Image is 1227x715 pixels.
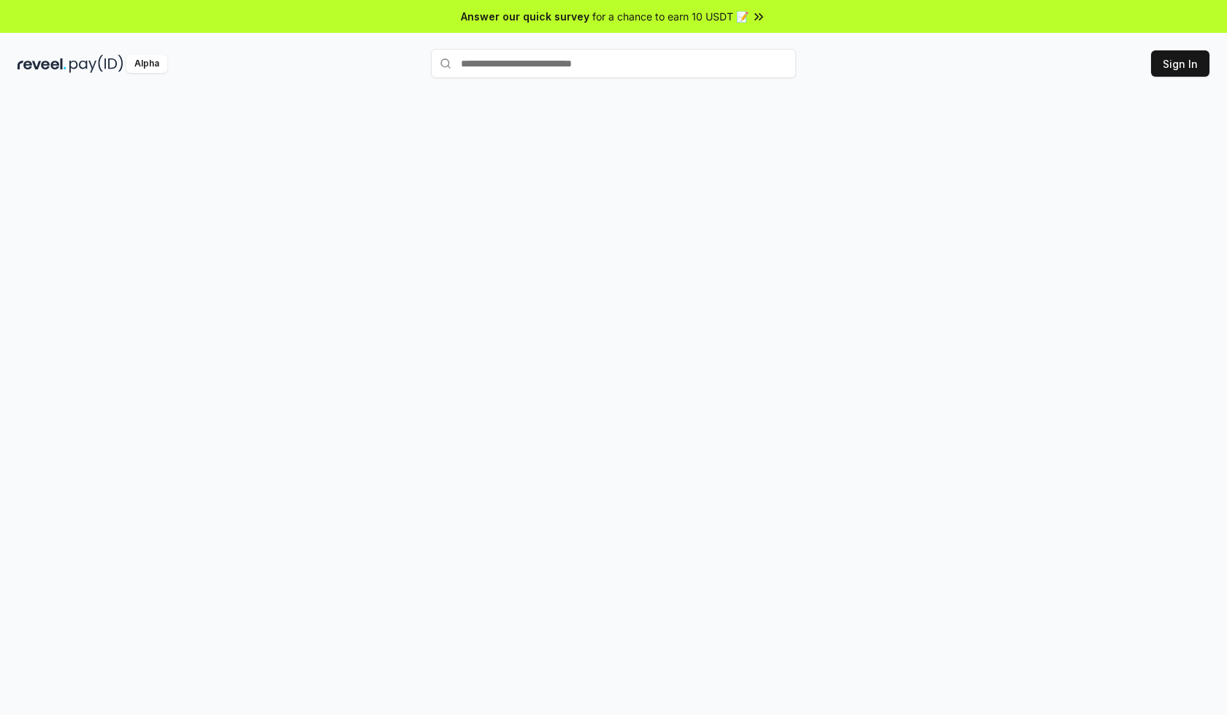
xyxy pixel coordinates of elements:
[18,55,66,73] img: reveel_dark
[69,55,123,73] img: pay_id
[1151,50,1209,77] button: Sign In
[592,9,749,24] span: for a chance to earn 10 USDT 📝
[126,55,167,73] div: Alpha
[461,9,589,24] span: Answer our quick survey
